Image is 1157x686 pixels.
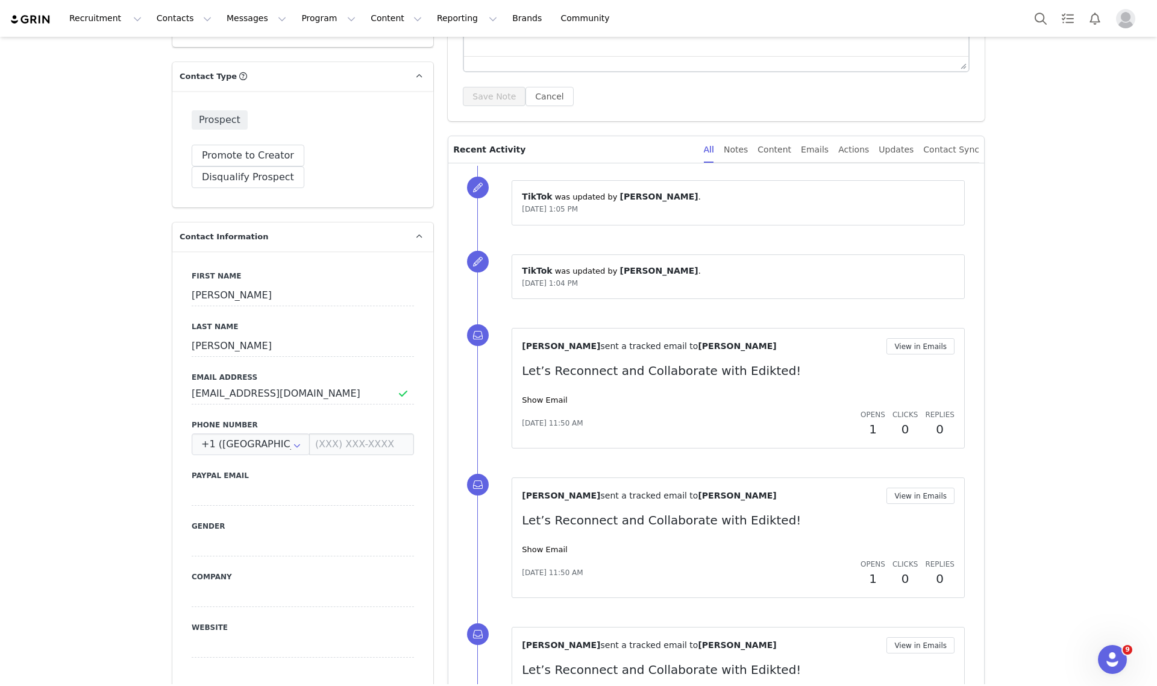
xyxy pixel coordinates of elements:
[10,10,495,23] body: Rich Text Area. Press ALT-0 for help.
[363,5,429,32] button: Content
[522,266,552,275] span: TikTok
[192,470,414,481] label: Paypal Email
[600,341,698,351] span: sent a tracked email to
[698,341,776,351] span: [PERSON_NAME]
[522,190,955,203] p: ⁨ ⁩ was updated by ⁨ ⁩.
[724,136,748,163] div: Notes
[180,71,237,83] span: Contact Type
[522,192,552,201] span: TikTok
[620,266,698,275] span: [PERSON_NAME]
[522,640,600,650] span: [PERSON_NAME]
[522,491,600,500] span: [PERSON_NAME]
[522,511,955,529] p: Let’s Reconnect and Collaborate with Edikted!
[192,433,310,455] div: United States
[463,87,525,106] button: Save Note
[522,265,955,277] p: ⁨ ⁩ was updated by ⁨ ⁩.
[192,433,310,455] input: Country
[453,136,694,163] p: Recent Activity
[886,488,955,504] button: View in Emails
[192,521,414,532] label: Gender
[505,5,553,32] a: Brands
[925,420,955,438] h2: 0
[704,136,714,163] div: All
[219,5,293,32] button: Messages
[892,420,918,438] h2: 0
[892,560,918,568] span: Clicks
[698,491,776,500] span: [PERSON_NAME]
[886,637,955,653] button: View in Emails
[838,136,869,163] div: Actions
[698,640,776,650] span: [PERSON_NAME]
[522,362,955,380] p: Let’s Reconnect and Collaborate with Edikted!
[861,570,885,588] h2: 1
[1109,9,1147,28] button: Profile
[522,567,583,578] span: [DATE] 11:50 AM
[192,321,414,332] label: Last Name
[192,372,414,383] label: Email Address
[861,560,885,568] span: Opens
[925,560,955,568] span: Replies
[1098,645,1127,674] iframe: Intercom live chat
[522,341,600,351] span: [PERSON_NAME]
[892,411,918,419] span: Clicks
[600,640,698,650] span: sent a tracked email to
[430,5,504,32] button: Reporting
[886,338,955,354] button: View in Emails
[1055,5,1081,32] a: Tasks
[1123,645,1132,655] span: 9
[522,279,578,288] span: [DATE] 1:04 PM
[149,5,219,32] button: Contacts
[1116,9,1135,28] img: placeholder-profile.jpg
[925,411,955,419] span: Replies
[1027,5,1054,32] button: Search
[879,136,914,163] div: Updates
[600,491,698,500] span: sent a tracked email to
[309,433,414,455] input: (XXX) XXX-XXXX
[861,420,885,438] h2: 1
[923,136,979,163] div: Contact Sync
[522,545,567,554] a: Show Email
[10,14,52,25] img: grin logo
[192,571,414,582] label: Company
[192,271,414,282] label: First Name
[522,205,578,213] span: [DATE] 1:05 PM
[925,570,955,588] h2: 0
[62,5,149,32] button: Recruitment
[180,231,268,243] span: Contact Information
[192,110,248,130] span: Prospect
[192,145,304,166] button: Promote to Creator
[801,136,829,163] div: Emails
[525,87,573,106] button: Cancel
[892,570,918,588] h2: 0
[522,661,955,679] p: Let’s Reconnect and Collaborate with Edikted!
[192,622,414,633] label: Website
[1082,5,1108,32] button: Notifications
[522,418,583,429] span: [DATE] 11:50 AM
[757,136,791,163] div: Content
[294,5,363,32] button: Program
[192,166,304,188] button: Disqualify Prospect
[956,57,968,71] div: Press the Up and Down arrow keys to resize the editor.
[554,5,622,32] a: Community
[861,411,885,419] span: Opens
[522,395,567,404] a: Show Email
[192,420,414,430] label: Phone Number
[192,383,414,404] input: Email Address
[620,192,698,201] span: [PERSON_NAME]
